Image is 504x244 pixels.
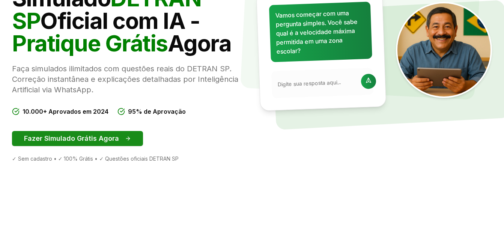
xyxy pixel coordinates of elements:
div: ✓ Sem cadastro • ✓ 100% Grátis • ✓ Questões oficiais DETRAN SP [12,155,246,163]
button: Fazer Simulado Grátis Agora [12,131,143,146]
p: Vamos começar com uma pergunta simples. Você sabe qual é a velocidade máxima permitida em uma zon... [275,8,366,56]
span: 95% de Aprovação [128,107,186,116]
span: 10.000+ Aprovados em 2024 [23,107,108,116]
span: Pratique Grátis [12,30,168,57]
input: Digite sua resposta aqui... [277,78,357,88]
p: Faça simulados ilimitados com questões reais do DETRAN SP. Correção instantânea e explicações det... [12,63,246,95]
img: Tio Trânsito [396,2,492,98]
